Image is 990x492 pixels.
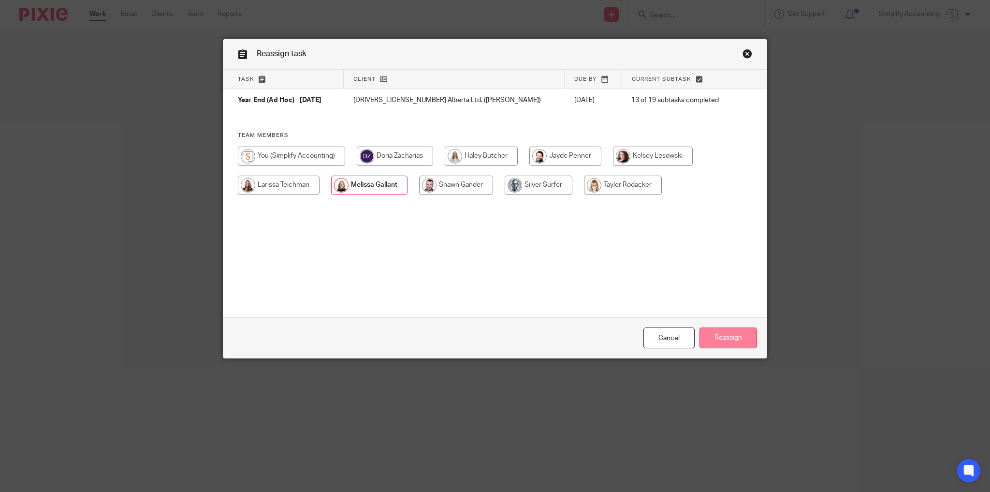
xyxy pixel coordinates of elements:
input: Reassign [699,328,757,348]
span: Year End (Ad Hoc) - [DATE] [238,97,321,104]
p: [DRIVERS_LICENSE_NUMBER] Alberta Ltd. ([PERSON_NAME]) [353,95,555,105]
span: Task [238,76,254,82]
span: Due by [574,76,597,82]
a: Close this dialog window [643,328,695,348]
td: 13 of 19 subtasks completed [622,89,736,112]
p: [DATE] [574,95,612,105]
span: Reassign task [257,50,306,58]
a: Close this dialog window [742,49,752,62]
span: Client [353,76,376,82]
h4: Team members [238,132,752,139]
span: Current subtask [632,76,691,82]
